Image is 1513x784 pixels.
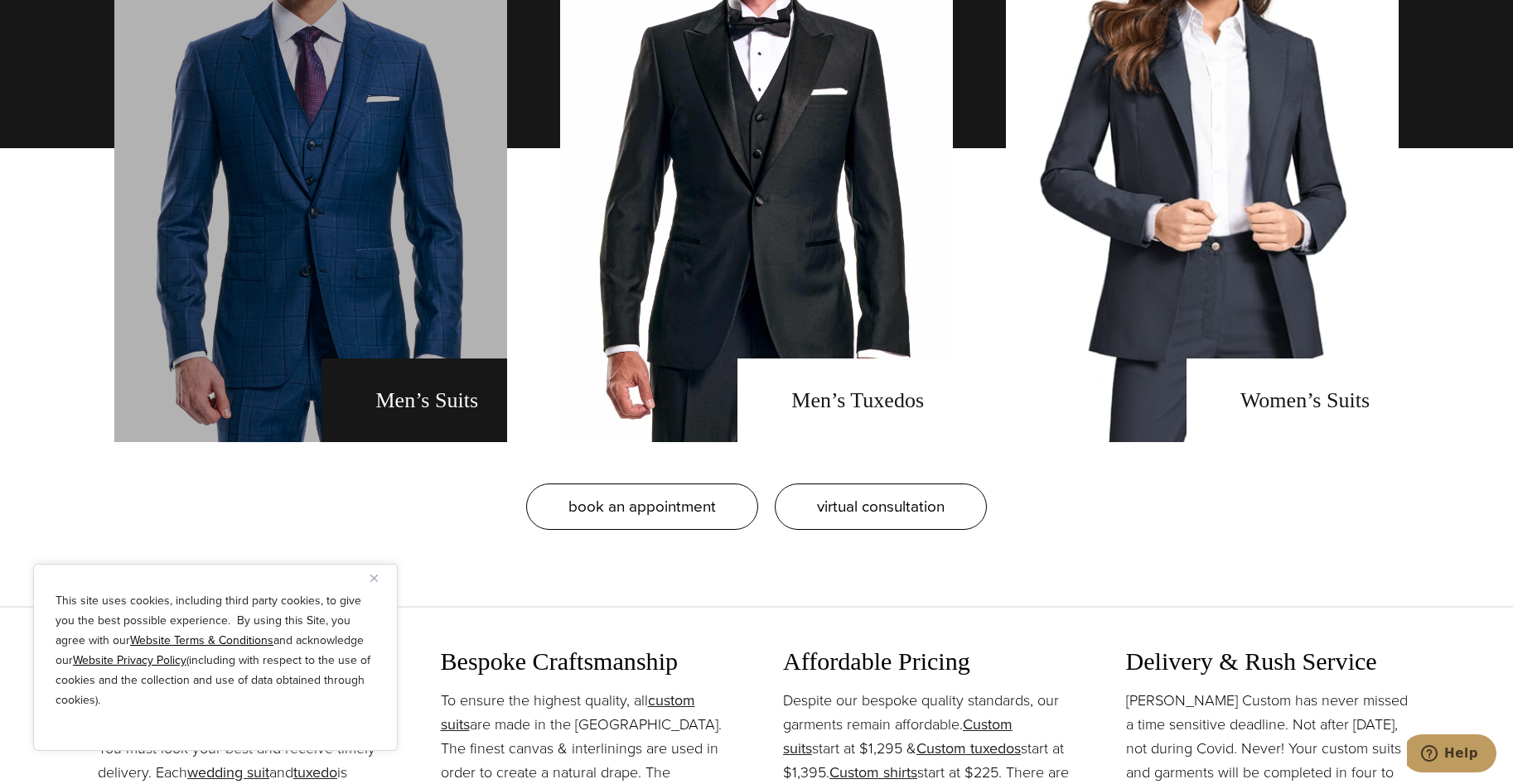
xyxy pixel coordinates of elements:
button: Close [370,568,390,588]
img: Close [370,575,378,582]
h3: Affordable Pricing [783,647,1073,676]
a: Custom shirts [829,762,917,783]
span: virtual consultation [817,494,945,518]
iframe: Opens a widget where you can chat to one of our agents [1407,734,1496,776]
p: This site uses cookies, including third party cookies, to give you the best possible experience. ... [56,591,375,710]
span: book an appointment [568,494,716,518]
a: book an appointment [526,483,758,530]
a: Website Privacy Policy [73,652,186,669]
a: tuxedo [293,762,337,783]
h3: Bespoke Craftsmanship [441,647,731,676]
a: virtual consultation [775,483,987,530]
a: wedding suit [187,762,269,783]
a: Custom tuxedos [916,738,1021,759]
a: Custom suits [783,714,1013,759]
a: Website Terms & Conditions [130,632,273,649]
h3: Delivery & Rush Service [1126,647,1416,676]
